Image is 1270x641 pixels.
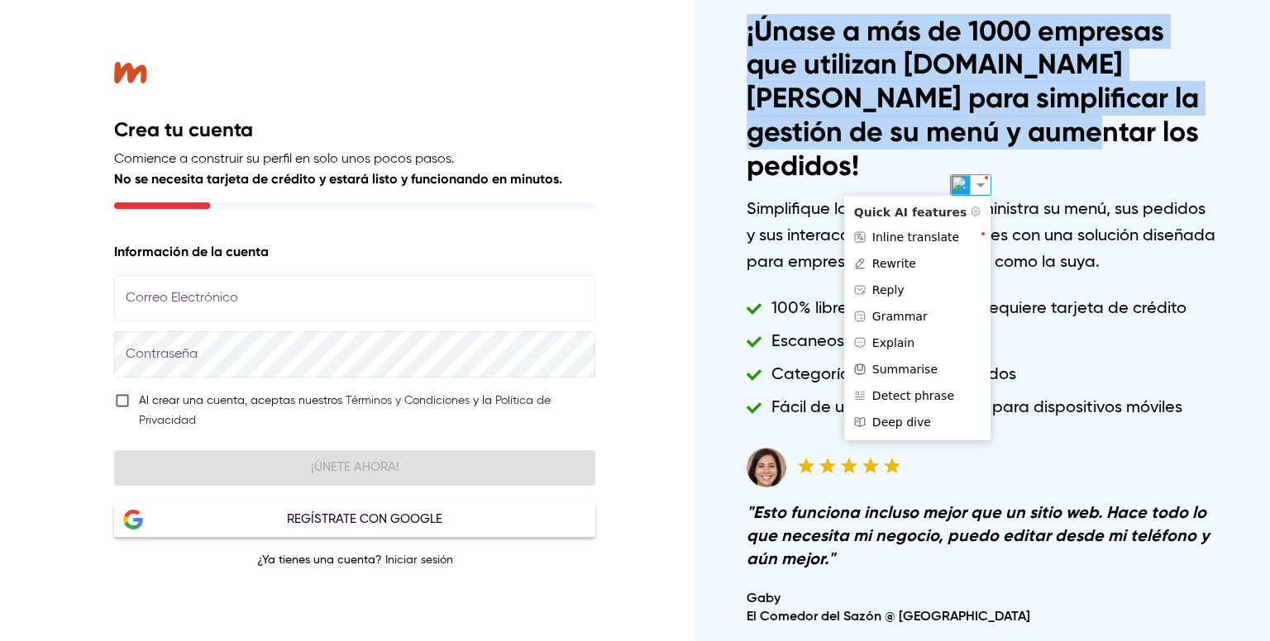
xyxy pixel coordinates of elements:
h6: Gaby El Comedor del Sazón @ [GEOGRAPHIC_DATA] [747,590,1217,627]
p: Comience a construir su perfil en solo unos pocos pasos. [114,150,595,169]
h6: Simplifique la forma en que administra su menú, sus pedidos y sus interacciones con los clientes ... [747,197,1217,276]
h1: ¡Únase a más de 1000 empresas que utilizan [DOMAIN_NAME][PERSON_NAME] para simplificar la gestión... [747,15,1217,183]
div: Regístrate con Google [143,509,586,530]
h6: Escaneos ilimitados [771,329,920,355]
h6: " Esto funciona incluso mejor que un sitio web. Hace todo lo que necesita mi negocio, puedo edita... [747,501,1217,570]
h2: Crea tu cuenta [114,116,595,143]
div: Al crear una cuenta, aceptas nuestros y la [139,391,595,430]
img: Google Logo [123,509,143,530]
button: Google LogoRegístrate con Google [114,502,595,537]
a: Iniciar sesión [385,554,453,566]
p: ¿Ya tienes una cuenta? [114,553,595,567]
h6: 100% libre de riesgos: no se requiere tarjeta de crédito [771,296,1186,322]
h6: Categorías y artículos ilimitados [771,362,1016,388]
a: Términos y Condiciones [346,395,470,406]
p: Información de la cuenta [114,242,595,262]
p: No se necesita tarjeta de crédito y estará listo y funcionando en minutos. [114,169,595,189]
img: Testimonial avatar [747,448,786,487]
h6: Fácil de usar y con prioridad para dispositivos móviles [771,395,1182,421]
